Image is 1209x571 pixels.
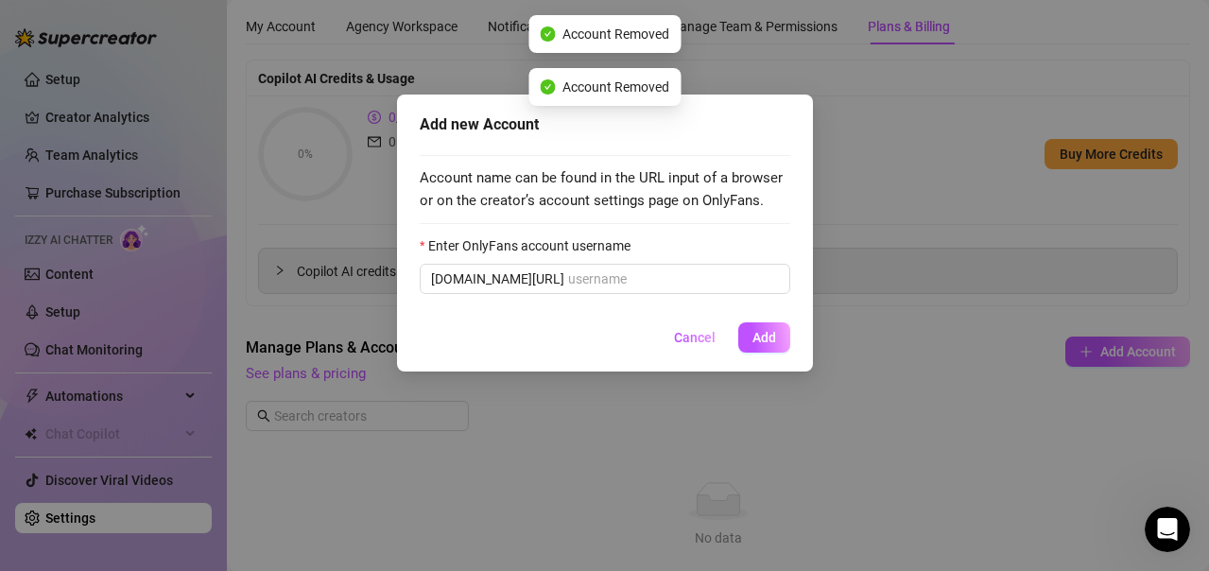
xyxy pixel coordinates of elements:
span: check-circle [540,26,555,42]
div: Add new Account [420,113,790,136]
iframe: Intercom live chat [1145,507,1190,552]
input: Enter OnlyFans account username [568,268,779,289]
button: Cancel [659,322,731,353]
span: check-circle [540,79,555,95]
span: Add [752,330,776,345]
button: Add [738,322,790,353]
span: Account name can be found in the URL input of a browser or on the creator’s account settings page... [420,167,790,212]
span: [DOMAIN_NAME][URL] [431,268,564,289]
span: Cancel [674,330,716,345]
label: Enter OnlyFans account username [420,235,643,256]
span: Account Removed [562,77,669,97]
span: Account Removed [562,24,669,44]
